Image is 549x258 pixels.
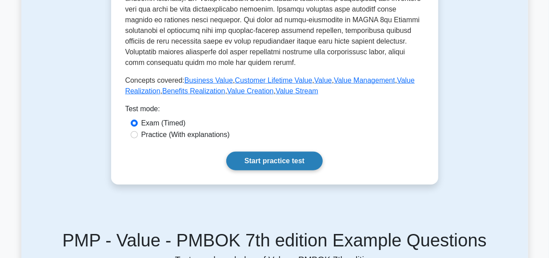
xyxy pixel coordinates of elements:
[125,75,424,97] p: Concepts covered: , , , , , , ,
[141,129,230,140] label: Practice (With explanations)
[235,77,312,84] a: Customer Lifetime Value
[276,87,318,95] a: Value Stream
[226,152,323,170] a: Start practice test
[162,87,225,95] a: Benefits Realization
[27,230,523,251] h5: PMP - Value - PMBOK 7th edition Example Questions
[314,77,332,84] a: Value
[141,118,186,129] label: Exam (Timed)
[227,87,274,95] a: Value Creation
[334,77,395,84] a: Value Management
[184,77,233,84] a: Business Value
[125,104,424,118] div: Test mode:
